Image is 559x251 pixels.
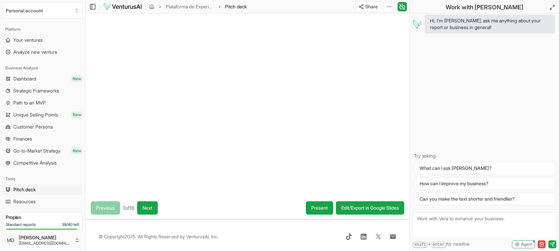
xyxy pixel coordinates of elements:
[13,37,43,43] span: Your ventures
[3,121,82,132] a: Customer Persona
[414,193,555,205] button: Can you make the text shorter and friendlier?
[103,3,142,11] img: logo
[411,19,422,29] img: Vera
[430,17,550,31] span: Hi, I'm [PERSON_NAME], ask me anything about your report or business in general!
[71,111,82,118] span: New
[166,3,214,10] a: Plataforma de Experiências
[186,234,217,239] a: VenturusAI, Inc
[13,186,36,193] span: Pitch deck
[3,109,82,120] a: Unique Selling PointsNew
[446,3,523,12] h2: Work with [PERSON_NAME]
[13,111,58,118] span: Unique Selling Points
[3,63,82,73] div: Business Analysis
[149,3,247,10] nav: breadcrumb
[13,136,32,142] span: Finances
[3,184,82,195] a: Pitch deck
[306,201,333,215] button: Present
[3,174,82,184] div: Tools
[356,1,381,12] button: Share
[13,123,53,130] span: Customer Persona
[62,222,79,227] span: 39 / 40 left
[13,75,36,82] span: Dashboard
[5,235,16,246] span: MD
[512,240,535,248] button: Agent
[19,241,72,246] span: [EMAIL_ADDRESS][DOMAIN_NAME]
[13,160,57,166] span: Competitive Analysis
[13,99,46,106] span: Path to an MVP
[3,35,82,45] a: Your ventures
[19,235,72,241] span: [PERSON_NAME]
[414,153,555,159] p: Try asking:
[71,148,82,154] span: New
[13,148,60,154] span: Go-to-Market Strategy
[3,134,82,144] a: Finances
[225,3,247,10] span: Pitch deck
[336,201,404,215] a: Edit/Export in Google Slides
[6,222,36,227] span: Standard reports
[99,233,218,240] span: © Copyright 2025 . All Rights Reserved by .
[3,73,82,84] a: DashboardNew
[13,87,59,94] span: Strategic Frameworks
[3,196,82,207] a: Resources
[3,85,82,96] a: Strategic Frameworks
[3,146,82,156] a: Go-to-Market StrategyNew
[137,201,158,215] button: Next
[13,49,57,55] span: Analyze new venture
[6,214,79,221] h3: Pro plan
[365,3,378,10] span: Share
[413,241,470,248] span: + for newline
[3,24,82,35] div: Platform
[413,242,428,248] kbd: shift
[13,198,36,205] span: Resources
[3,158,82,168] a: Competitive Analysis
[71,75,82,82] span: New
[414,162,555,175] button: What can I ask [PERSON_NAME]?
[414,177,555,190] button: How can I improve my business?
[3,47,82,57] a: Analyze new venture
[3,97,82,108] a: Path to an MVP
[3,232,82,248] button: MD[PERSON_NAME][EMAIL_ADDRESS][DOMAIN_NAME]
[521,242,532,247] span: Agent
[3,3,82,19] button: Select an organization
[123,204,134,212] span: 1 of 16
[431,242,446,248] kbd: enter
